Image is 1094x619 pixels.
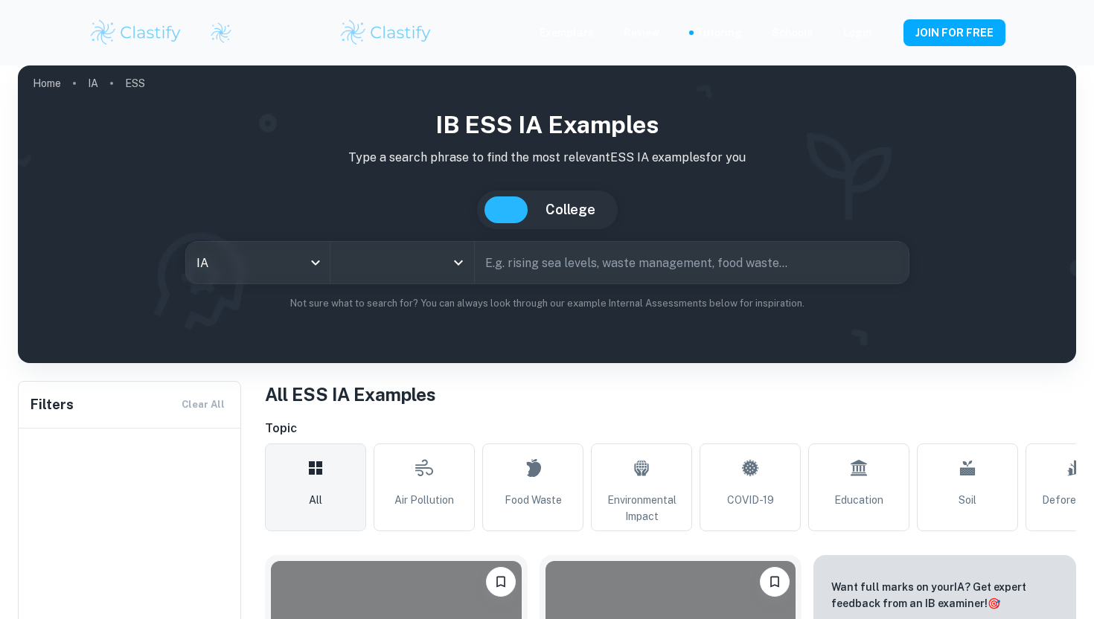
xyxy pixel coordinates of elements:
a: Login [843,25,872,41]
a: Home [33,73,61,94]
a: Clastify logo [201,22,232,44]
p: Want full marks on your IA ? Get expert feedback from an IB examiner! [831,579,1058,612]
img: Clastify logo [89,18,183,48]
span: COVID-19 [727,492,774,508]
img: profile cover [18,65,1076,363]
a: Tutoring [697,25,742,41]
button: IB [484,196,528,223]
button: JOIN FOR FREE [903,19,1005,46]
button: Open [448,252,469,273]
span: Education [834,492,883,508]
div: IA [186,242,330,283]
span: Air Pollution [394,492,454,508]
button: Please log in to bookmark exemplars [486,567,516,597]
span: Soil [959,492,976,508]
h6: Topic [265,420,1076,437]
h6: Filters [31,394,74,415]
h1: All ESS IA Examples [265,381,1076,408]
span: Food Waste [505,492,562,508]
h1: IB ESS IA examples [30,107,1064,143]
span: 🎯 [988,597,1000,609]
p: Exemplars [540,25,594,41]
a: IA [88,73,98,94]
input: E.g. rising sea levels, waste management, food waste... [475,242,880,283]
p: ESS [125,75,145,92]
span: Environmental Impact [598,492,685,525]
p: Review [624,25,659,41]
a: Schools [772,25,813,41]
img: Clastify logo [210,22,232,44]
span: All [309,492,322,508]
p: Type a search phrase to find the most relevant ESS IA examples for you [30,149,1064,167]
button: Search [886,257,898,269]
button: Help and Feedback [884,29,892,36]
button: College [531,196,610,223]
button: Please log in to bookmark exemplars [760,567,790,597]
p: Not sure what to search for? You can always look through our example Internal Assessments below f... [30,296,1064,311]
img: Clastify logo [339,18,433,48]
